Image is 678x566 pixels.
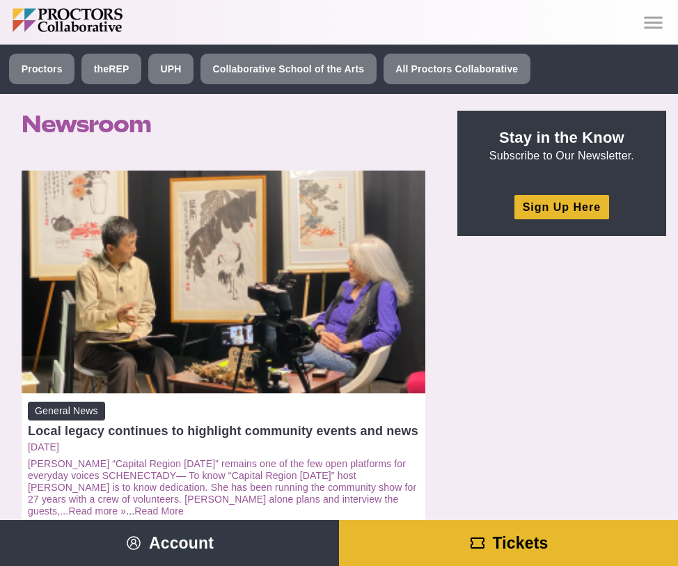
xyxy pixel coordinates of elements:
[22,111,425,137] h1: Newsroom
[384,54,530,84] a: All Proctors Collaborative
[28,441,419,453] a: [DATE]
[493,534,549,552] span: Tickets
[28,402,105,420] span: General News
[457,253,666,427] iframe: Advertisement
[28,458,419,517] p: ...
[28,424,419,438] div: Local legacy continues to highlight community events and news
[28,458,416,517] a: [PERSON_NAME] “Capital Region [DATE]” remains one of the few open platforms for everyday voices S...
[149,534,214,552] span: Account
[13,8,190,32] img: Proctors logo
[514,195,609,219] a: Sign Up Here
[148,54,194,84] a: UPH
[134,505,184,517] a: Read More
[68,505,126,517] a: Read more »
[499,129,624,146] strong: Stay in the Know
[339,520,678,566] a: Tickets
[28,402,419,438] a: General News Local legacy continues to highlight community events and news
[9,54,74,84] a: Proctors
[200,54,377,84] a: Collaborative School of the Arts
[81,54,141,84] a: theREP
[474,127,649,164] p: Subscribe to Our Newsletter.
